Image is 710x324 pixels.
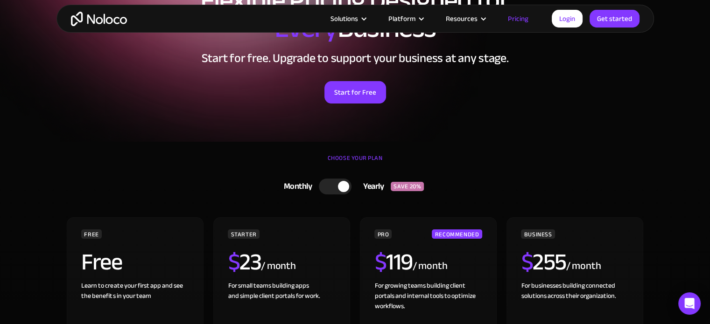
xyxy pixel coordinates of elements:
div: / month [566,259,601,274]
div: SAVE 20% [391,182,424,191]
div: Platform [377,13,434,25]
h2: 23 [228,250,261,274]
a: home [71,12,127,26]
div: Solutions [319,13,377,25]
div: STARTER [228,229,259,239]
div: / month [261,259,296,274]
div: Platform [388,13,415,25]
div: FREE [81,229,102,239]
span: $ [228,240,239,284]
div: RECOMMENDED [432,229,482,239]
a: Get started [590,10,640,28]
span: $ [374,240,386,284]
a: Login [552,10,583,28]
span: $ [521,240,533,284]
div: CHOOSE YOUR PLAN [66,151,645,174]
h2: 255 [521,250,566,274]
div: Yearly [351,179,391,193]
div: Resources [434,13,496,25]
div: Solutions [330,13,358,25]
h2: Start for free. Upgrade to support your business at any stage. [66,51,645,65]
h2: 119 [374,250,412,274]
div: / month [412,259,447,274]
a: Pricing [496,13,540,25]
div: Resources [446,13,478,25]
div: PRO [374,229,392,239]
div: Monthly [272,179,319,193]
h2: Free [81,250,122,274]
a: Start for Free [324,81,386,103]
div: BUSINESS [521,229,555,239]
div: Open Intercom Messenger [678,292,701,315]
